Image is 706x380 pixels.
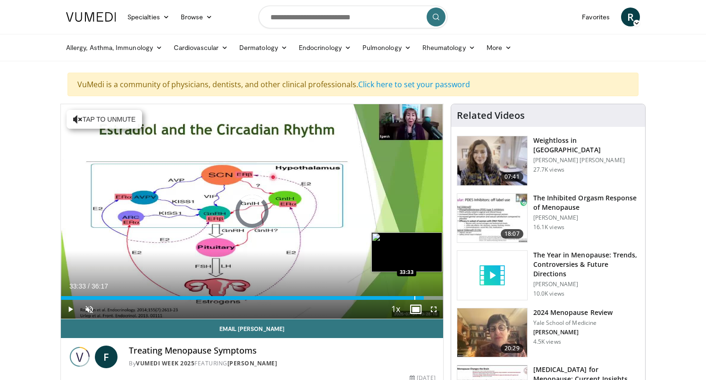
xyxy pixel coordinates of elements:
a: Dermatology [234,38,293,57]
p: 27.7K views [533,166,564,173]
a: Rheumatology [417,38,481,57]
a: Allergy, Asthma, Immunology [60,38,168,57]
h3: The Inhibited Orgasm Response of Menopause [533,193,639,212]
span: / [88,282,90,290]
a: 20:29 2024 Menopause Review Yale School of Medicine [PERSON_NAME] 4.5K views [457,308,639,358]
h3: Weightloss in [GEOGRAPHIC_DATA] [533,136,639,155]
p: [PERSON_NAME] [533,329,613,336]
h3: 2024 Menopause Review [533,308,613,317]
a: Email [PERSON_NAME] [61,319,443,338]
a: Click here to set your password [358,79,470,90]
a: F [95,346,118,368]
div: VuMedi is a community of physicians, dentists, and other clinical professionals. [67,73,639,96]
img: video_placeholder_short.svg [457,251,527,300]
a: Favorites [576,8,615,26]
p: 10.0K views [533,290,564,297]
img: VuMedi Logo [66,12,116,22]
a: 18:07 The Inhibited Orgasm Response of Menopause [PERSON_NAME] 16.1K views [457,193,639,243]
a: R [621,8,640,26]
a: 07:41 Weightloss in [GEOGRAPHIC_DATA] [PERSON_NAME] [PERSON_NAME] 27.7K views [457,136,639,186]
input: Search topics, interventions [259,6,447,28]
a: Specialties [122,8,175,26]
h4: Related Videos [457,110,525,121]
a: Pulmonology [357,38,417,57]
p: 16.1K views [533,223,564,231]
a: The Year in Menopause: Trends, Controversies & Future Directions [PERSON_NAME] 10.0K views [457,250,639,300]
button: Playback Rate [387,300,405,319]
span: 07:41 [501,172,523,182]
h4: Treating Menopause Symptoms [129,346,436,356]
a: Vumedi Week 2025 [136,359,194,367]
img: 283c0f17-5e2d-42ba-a87c-168d447cdba4.150x105_q85_crop-smart_upscale.jpg [457,194,527,243]
button: Disable picture-in-picture mode [405,300,424,319]
div: By FEATURING [129,359,436,368]
span: 33:33 [69,282,86,290]
a: Endocrinology [293,38,357,57]
span: 36:17 [92,282,108,290]
a: Browse [175,8,219,26]
button: Play [61,300,80,319]
video-js: Video Player [61,104,443,319]
span: 18:07 [501,229,523,239]
button: Fullscreen [424,300,443,319]
p: 4.5K views [533,338,561,346]
p: [PERSON_NAME] [533,281,639,288]
img: 692f135d-47bd-4f7e-b54d-786d036e68d3.150x105_q85_crop-smart_upscale.jpg [457,308,527,357]
a: More [481,38,517,57]
button: Unmute [80,300,99,319]
p: [PERSON_NAME] [PERSON_NAME] [533,157,639,164]
p: Yale School of Medicine [533,319,613,327]
img: Vumedi Week 2025 [68,346,91,368]
h3: The Year in Menopause: Trends, Controversies & Future Directions [533,250,639,279]
p: [PERSON_NAME] [533,214,639,222]
a: [PERSON_NAME] [227,359,277,367]
div: Progress Bar [61,296,443,300]
a: Cardiovascular [168,38,234,57]
span: 20:29 [501,344,523,353]
button: Tap to unmute [67,110,142,129]
img: image.jpeg [371,232,442,272]
img: 9983fed1-7565-45be-8934-aef1103ce6e2.150x105_q85_crop-smart_upscale.jpg [457,136,527,185]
